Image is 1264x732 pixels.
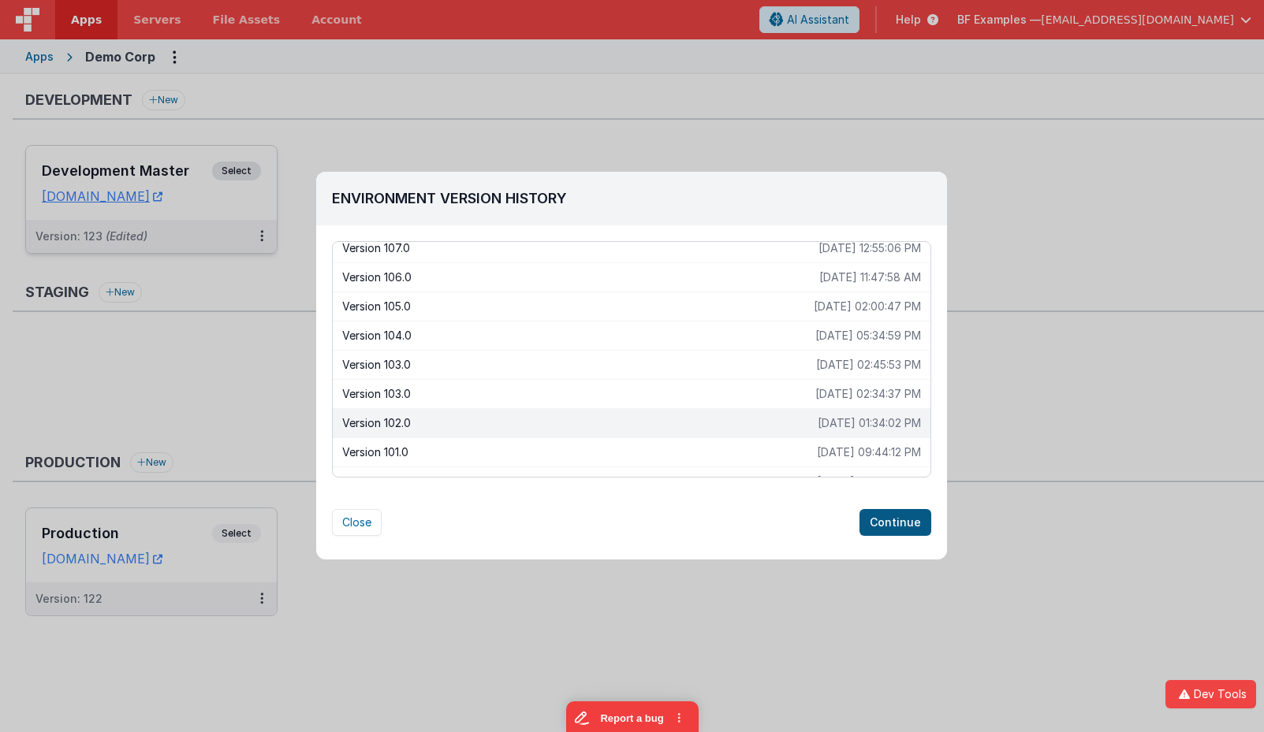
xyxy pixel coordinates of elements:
[342,299,814,314] p: Version 105.0
[342,415,818,431] p: Version 102.0
[817,444,921,460] p: [DATE] 09:44:12 PM
[819,269,921,285] p: [DATE] 11:47:58 AM
[818,240,921,256] p: [DATE] 12:55:06 PM
[1165,680,1256,708] button: Dev Tools
[342,357,816,373] p: Version 103.0
[815,386,921,402] p: [DATE] 02:34:37 PM
[817,474,921,489] p: [DATE] 10:45:06 PM
[342,444,817,460] p: Version 101.0
[815,328,921,344] p: [DATE] 05:34:59 PM
[814,299,921,314] p: [DATE] 02:00:47 PM
[816,357,921,373] p: [DATE] 02:45:53 PM
[342,328,815,344] p: Version 104.0
[332,188,931,210] h2: Environment Version History
[342,474,817,489] p: Version 100.0
[818,415,921,431] p: [DATE] 01:34:02 PM
[342,269,819,285] p: Version 106.0
[332,509,382,536] button: Close
[859,509,931,536] button: Continue
[342,240,818,256] p: Version 107.0
[342,386,815,402] p: Version 103.0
